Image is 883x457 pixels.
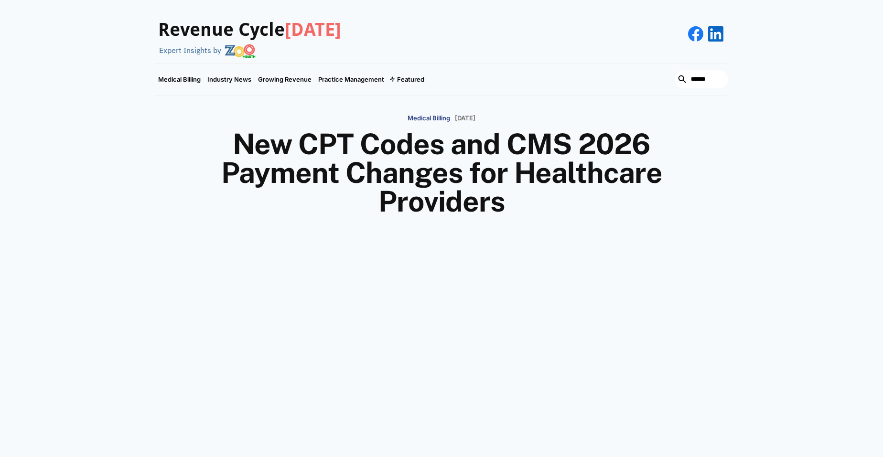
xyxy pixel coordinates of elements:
[255,64,315,95] a: Growing Revenue
[388,64,428,95] div: Featured
[285,19,341,40] span: [DATE]
[212,130,671,216] h1: New CPT Codes and CMS 2026 Payment Changes for Healthcare Providers
[204,64,255,95] a: Industry News
[158,19,341,41] h3: Revenue Cycle
[155,10,341,58] a: Revenue Cycle[DATE]Expert Insights by
[159,46,221,55] div: Expert Insights by
[408,115,450,122] p: Medical Billing
[455,115,475,122] p: [DATE]
[315,64,388,95] a: Practice Management
[408,110,450,126] a: Medical Billing
[155,64,204,95] a: Medical Billing
[397,75,424,83] div: Featured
